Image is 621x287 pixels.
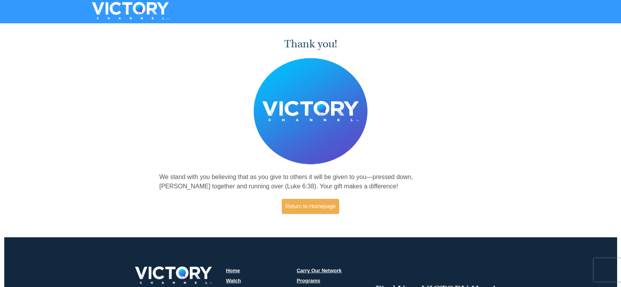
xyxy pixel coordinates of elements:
[226,268,240,273] a: Home
[160,172,462,191] p: We stand with you believing that as you give to others it will be given to you—pressed down, [PER...
[253,58,368,165] img: Believer's Voice of Victory Network
[297,278,320,284] a: Programs
[125,266,222,284] img: victory-logo.png
[297,268,342,273] a: Carry Our Network
[160,38,462,50] h1: Thank you!
[282,199,339,214] a: Return to Homepage
[226,278,241,284] a: Watch
[82,2,179,19] img: VICTORYTHON - VICTORY Channel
